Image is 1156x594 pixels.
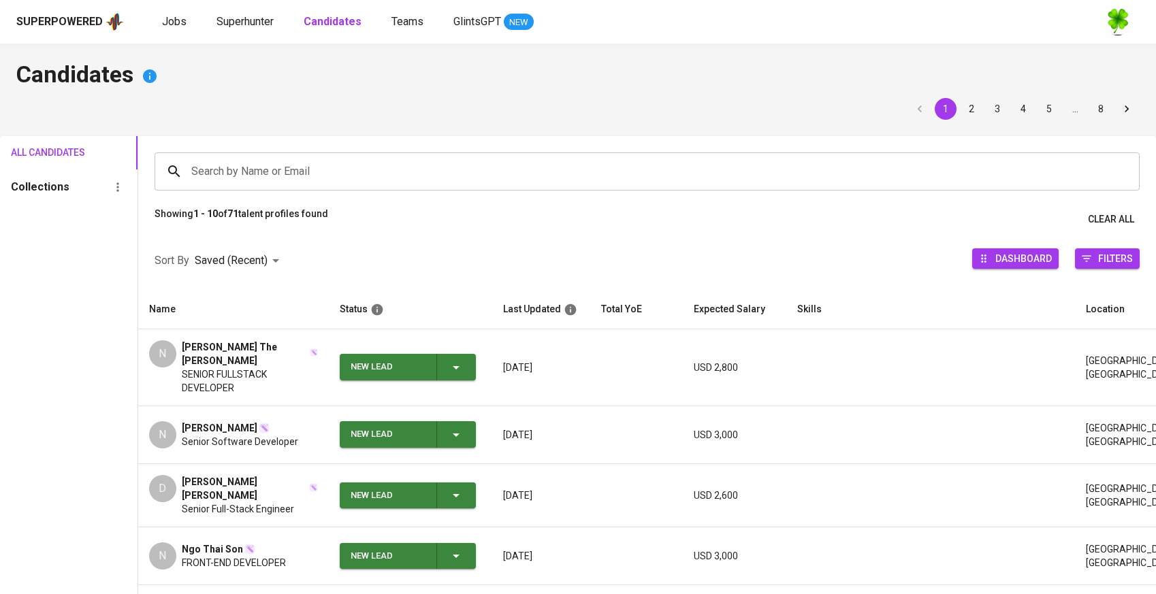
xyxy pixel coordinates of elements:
[340,543,476,570] button: New Lead
[195,252,268,269] p: Saved (Recent)
[182,367,318,395] span: SENIOR FULLSTACK DEVELOPER
[1064,102,1086,116] div: …
[503,428,579,442] p: [DATE]
[329,290,492,329] th: Status
[149,475,176,502] div: D
[340,354,476,380] button: New Lead
[155,252,189,269] p: Sort By
[1116,98,1138,120] button: Go to next page
[304,15,362,28] b: Candidates
[182,475,308,502] span: [PERSON_NAME] [PERSON_NAME]
[155,207,328,232] p: Showing of talent profiles found
[310,348,318,357] img: magic_wand.svg
[391,15,423,28] span: Teams
[182,502,294,516] span: Senior Full-Stack Engineer
[351,543,426,570] div: New Lead
[492,290,590,329] th: Last Updated
[351,354,426,380] div: New Lead
[590,290,683,329] th: Total YoE
[391,14,426,31] a: Teams
[453,15,501,28] span: GlintsGPT
[149,340,176,367] div: N
[149,421,176,448] div: N
[972,248,1059,269] button: Dashboard
[935,98,957,120] button: page 1
[986,98,1008,120] button: Go to page 3
[162,15,187,28] span: Jobs
[1012,98,1034,120] button: Go to page 4
[1090,98,1112,120] button: Go to page 8
[106,12,124,32] img: app logo
[216,14,276,31] a: Superhunter
[683,290,786,329] th: Expected Salary
[182,421,257,435] span: [PERSON_NAME]
[1082,207,1140,232] button: Clear All
[503,361,579,374] p: [DATE]
[503,489,579,502] p: [DATE]
[182,542,243,556] span: Ngo Thai Son
[1038,98,1060,120] button: Go to page 5
[694,549,775,563] p: USD 3,000
[11,144,67,161] span: All Candidates
[995,249,1052,267] span: Dashboard
[340,482,476,509] button: New Lead
[195,248,284,274] div: Saved (Recent)
[182,435,298,448] span: Senior Software Developer
[351,421,426,448] div: New Lead
[193,208,218,219] b: 1 - 10
[694,361,775,374] p: USD 2,800
[182,556,286,570] span: FRONT-END DEVELOPER
[694,489,775,502] p: USD 2,600
[244,544,255,555] img: magic_wand.svg
[309,483,318,492] img: magic_wand.svg
[453,14,534,31] a: GlintsGPT NEW
[504,16,534,29] span: NEW
[351,482,426,509] div: New Lead
[961,98,982,120] button: Go to page 2
[1098,249,1133,267] span: Filters
[1075,248,1140,269] button: Filters
[304,14,364,31] a: Candidates
[1104,8,1131,35] img: f9493b8c-82b8-4f41-8722-f5d69bb1b761.jpg
[259,423,270,433] img: magic_wand.svg
[694,428,775,442] p: USD 3,000
[16,60,1140,93] h4: Candidates
[1088,211,1134,228] span: Clear All
[216,15,274,28] span: Superhunter
[340,421,476,448] button: New Lead
[16,12,124,32] a: Superpoweredapp logo
[11,178,69,197] h6: Collections
[503,549,579,563] p: [DATE]
[162,14,189,31] a: Jobs
[786,290,1075,329] th: Skills
[182,340,308,367] span: [PERSON_NAME] The [PERSON_NAME]
[16,14,103,30] div: Superpowered
[138,290,329,329] th: Name
[149,542,176,570] div: N
[227,208,238,219] b: 71
[907,98,1140,120] nav: pagination navigation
